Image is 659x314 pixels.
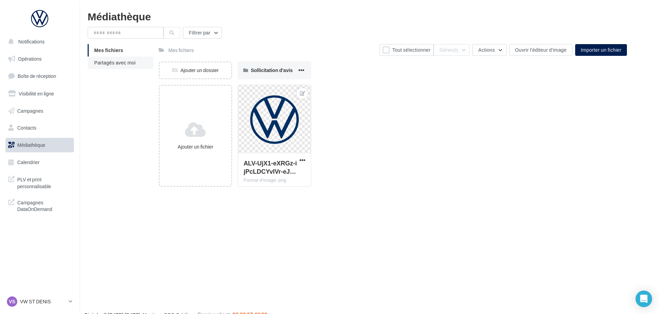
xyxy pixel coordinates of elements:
a: Visibilité en ligne [4,87,75,101]
a: Campagnes [4,104,75,118]
span: PLV et print personnalisable [17,175,71,190]
p: VW ST DENIS [20,298,66,305]
span: Médiathèque [17,142,45,148]
div: Mes fichiers [168,47,194,54]
span: Importer un fichier [581,47,621,53]
span: Calendrier [17,159,40,165]
button: Importer un fichier [575,44,627,56]
button: Tout sélectionner [380,44,434,56]
span: Notifications [18,39,45,44]
button: Filtrer par [183,27,222,39]
button: Actions [472,44,506,56]
span: Visibilité en ligne [19,91,54,97]
span: Campagnes [17,108,43,113]
span: Contacts [17,125,36,131]
a: Contacts [4,121,75,135]
div: Médiathèque [88,11,651,21]
span: (0) [452,47,458,53]
a: PLV et print personnalisable [4,172,75,192]
span: Boîte de réception [18,73,56,79]
a: VS VW ST DENIS [6,295,74,308]
span: Sollicitation d'avis [251,67,293,73]
a: Boîte de réception [4,69,75,83]
span: ALV-UjX1-eXRGz-ijPcLDCYvIVr-eJryczVV0f3Aa_y5cSjzx_0fpUE7 [244,159,297,175]
a: Médiathèque [4,138,75,152]
span: VS [9,298,16,305]
div: Ajouter un dossier [160,67,231,74]
div: Ajouter un fichier [163,143,228,150]
button: Ouvrir l'éditeur d'image [509,44,573,56]
button: Notifications [4,34,72,49]
span: Opérations [18,56,41,62]
span: Campagnes DataOnDemand [17,198,71,213]
a: Calendrier [4,155,75,170]
div: Open Intercom Messenger [636,291,652,307]
span: Actions [478,47,495,53]
a: Campagnes DataOnDemand [4,195,75,215]
span: Mes fichiers [94,47,123,53]
span: Partagés avec moi [94,60,136,65]
button: Gérer(0) [434,44,470,56]
div: Format d'image: png [244,177,305,183]
a: Opérations [4,52,75,66]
